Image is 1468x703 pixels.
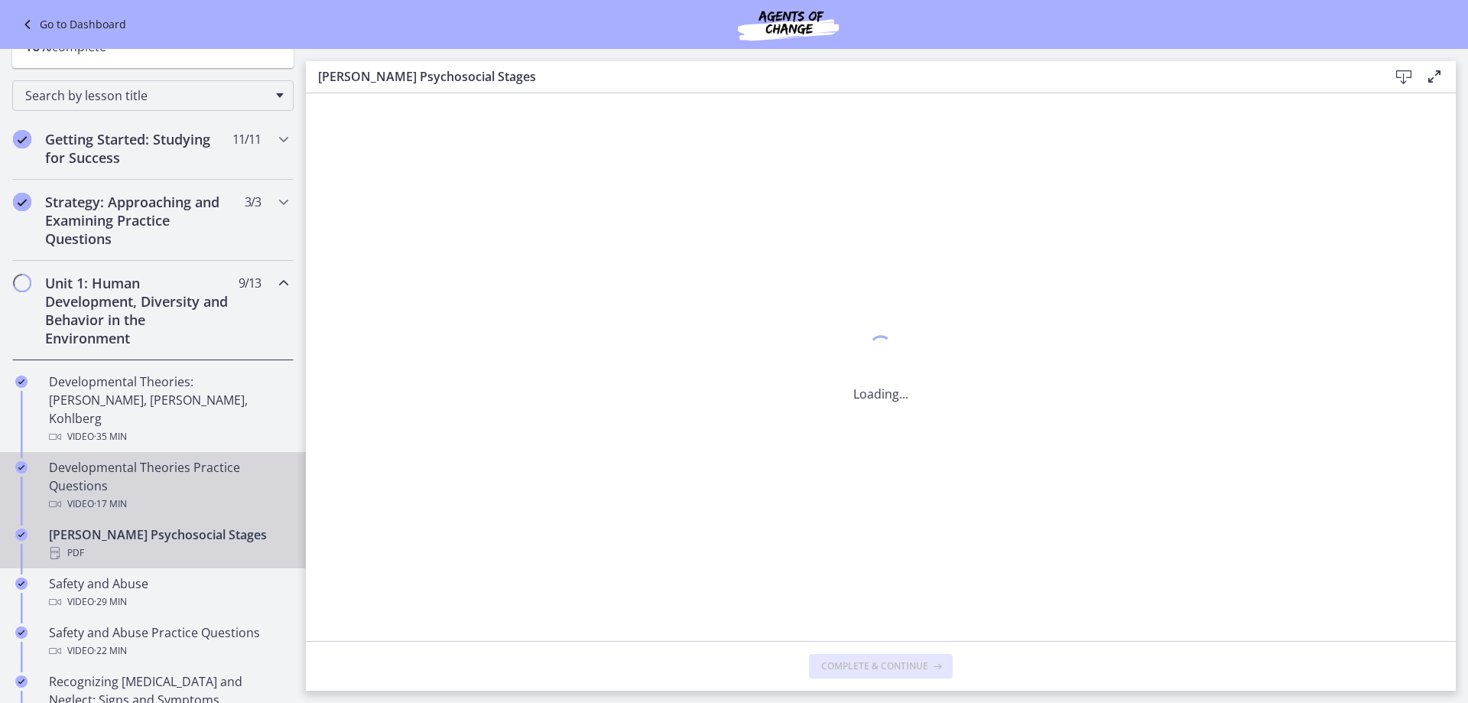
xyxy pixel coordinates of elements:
span: · 17 min [94,495,127,513]
div: PDF [49,544,287,562]
div: [PERSON_NAME] Psychosocial Stages [49,526,287,562]
div: Search by lesson title [12,80,294,111]
h2: Unit 1: Human Development, Diversity and Behavior in the Environment [45,274,232,347]
i: Completed [15,376,28,388]
div: Video [49,642,287,660]
div: Safety and Abuse [49,574,287,611]
i: Completed [13,130,31,148]
i: Completed [13,193,31,211]
div: Safety and Abuse Practice Questions [49,623,287,660]
span: Search by lesson title [25,87,268,104]
div: Developmental Theories Practice Questions [49,458,287,513]
i: Completed [15,578,28,590]
h3: [PERSON_NAME] Psychosocial Stages [318,67,1364,86]
a: Go to Dashboard [18,15,126,34]
div: Developmental Theories: [PERSON_NAME], [PERSON_NAME], Kohlberg [49,373,287,446]
i: Completed [15,529,28,541]
div: Video [49,428,287,446]
i: Completed [15,461,28,474]
span: · 35 min [94,428,127,446]
span: · 22 min [94,642,127,660]
i: Completed [15,627,28,639]
span: Complete & continue [821,660,928,672]
p: Loading... [853,385,908,403]
span: · 29 min [94,593,127,611]
i: Completed [15,675,28,688]
span: 3 / 3 [245,193,261,211]
span: 9 / 13 [239,274,261,292]
div: Video [49,593,287,611]
h2: Getting Started: Studying for Success [45,130,232,167]
div: Video [49,495,287,513]
span: 11 / 11 [232,130,261,148]
button: Complete & continue [809,654,953,679]
h2: Strategy: Approaching and Examining Practice Questions [45,193,232,248]
img: Agents of Change [697,6,880,43]
div: 1 [853,331,908,366]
